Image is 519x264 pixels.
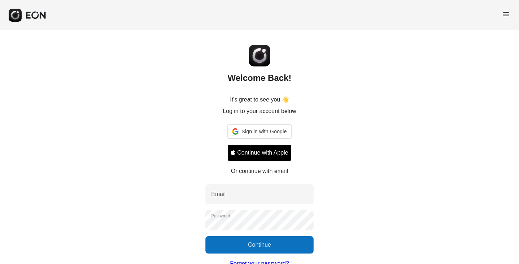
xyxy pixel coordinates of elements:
[502,10,510,18] span: menu
[241,127,287,136] span: Sign in with Google
[211,213,230,219] label: Password
[227,124,291,139] div: Sign in with Google
[231,167,288,176] p: Or continue with email
[230,95,289,104] p: It's great to see you 👋
[223,107,296,116] p: Log in to your account below
[211,190,226,199] label: Email
[205,236,314,254] button: Continue
[227,144,291,161] button: Signin with apple ID
[228,72,292,84] h2: Welcome Back!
